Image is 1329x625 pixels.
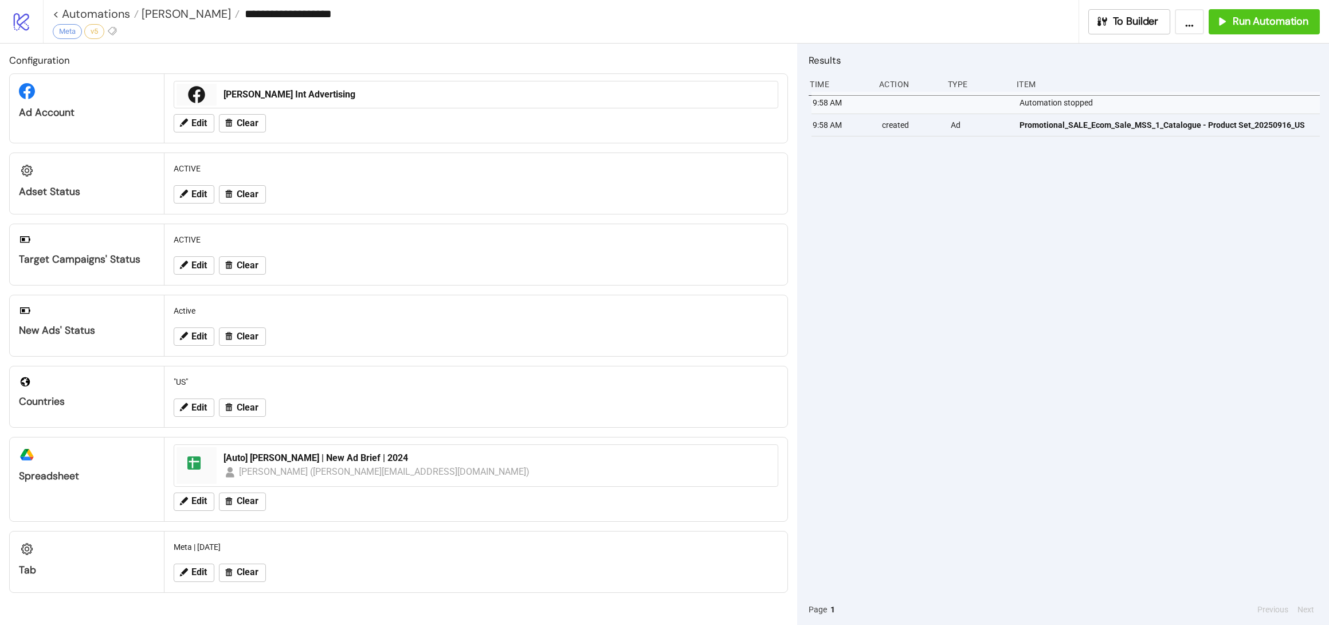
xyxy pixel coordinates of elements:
div: Adset Status [19,185,155,198]
div: [Auto] [PERSON_NAME] | New Ad Brief | 2024 [224,452,771,464]
span: Clear [237,496,258,506]
div: "US" [169,371,783,393]
div: Action [878,73,939,95]
button: Edit [174,493,214,511]
button: To Builder [1088,9,1171,34]
span: Edit [191,496,207,506]
button: Clear [219,399,266,417]
div: Spreadsheet [19,470,155,483]
div: created [881,114,942,136]
span: Edit [191,118,207,128]
button: Run Automation [1209,9,1320,34]
span: Clear [237,403,258,413]
div: 9:58 AM [811,92,872,114]
span: Edit [191,403,207,413]
div: Meta | [DATE] [169,536,783,558]
div: v5 [84,24,104,39]
button: Edit [174,564,214,582]
span: [PERSON_NAME] [139,6,231,21]
button: Clear [219,493,266,511]
div: Ad [950,114,1010,136]
button: Previous [1254,603,1292,616]
div: Meta [53,24,82,39]
button: ... [1175,9,1204,34]
span: Clear [237,118,258,128]
div: Target Campaigns' Status [19,253,155,266]
a: Promotional_SALE_Ecom_Sale_MSS_1_Catalogue - Product Set_20250916_US [1020,114,1315,136]
h2: Configuration [9,53,788,68]
button: Edit [174,185,214,204]
div: Active [169,300,783,322]
button: Clear [219,564,266,582]
div: Type [947,73,1007,95]
span: Edit [191,260,207,271]
div: Item [1016,73,1320,95]
button: Edit [174,399,214,417]
span: Clear [237,331,258,342]
button: Edit [174,114,214,132]
span: Run Automation [1233,15,1308,28]
div: ACTIVE [169,158,783,179]
button: Clear [219,185,266,204]
div: Ad Account [19,106,155,119]
button: Edit [174,256,214,275]
a: [PERSON_NAME] [139,8,240,19]
span: Edit [191,567,207,577]
button: Clear [219,256,266,275]
div: [PERSON_NAME] Int Advertising [224,88,771,101]
div: [PERSON_NAME] ([PERSON_NAME][EMAIL_ADDRESS][DOMAIN_NAME]) [239,464,530,479]
div: Automation stopped [1018,92,1323,114]
div: ACTIVE [169,229,783,251]
span: Edit [191,331,207,342]
button: Next [1294,603,1318,616]
span: Edit [191,189,207,200]
div: Countries [19,395,155,408]
span: Clear [237,260,258,271]
span: Promotional_SALE_Ecom_Sale_MSS_1_Catalogue - Product Set_20250916_US [1020,119,1305,131]
span: Clear [237,189,258,200]
button: Clear [219,114,266,132]
div: 9:58 AM [811,114,872,136]
a: < Automations [53,8,139,19]
button: Clear [219,327,266,346]
div: New Ads' Status [19,324,155,337]
div: Tab [19,564,155,577]
span: Clear [237,567,258,577]
span: To Builder [1113,15,1159,28]
div: Time [809,73,869,95]
button: 1 [827,603,838,616]
button: Edit [174,327,214,346]
h2: Results [809,53,1320,68]
span: Page [809,603,827,616]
